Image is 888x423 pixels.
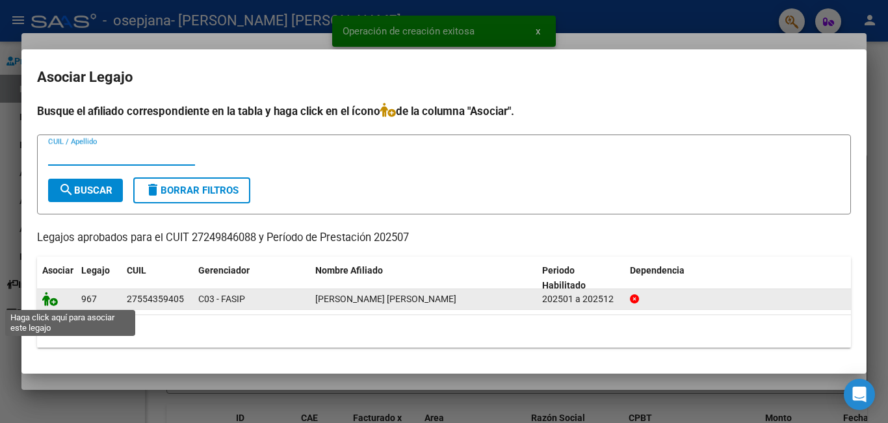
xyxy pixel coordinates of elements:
[127,265,146,276] span: CUIL
[37,315,851,348] div: 1 registros
[37,257,76,300] datatable-header-cell: Asociar
[537,257,625,300] datatable-header-cell: Periodo Habilitado
[145,182,161,198] mat-icon: delete
[59,182,74,198] mat-icon: search
[315,294,456,304] span: MOLINA MIA MIRELA
[122,257,193,300] datatable-header-cell: CUIL
[37,230,851,246] p: Legajos aprobados para el CUIT 27249846088 y Período de Prestación 202507
[37,103,851,120] h4: Busque el afiliado correspondiente en la tabla y haga click en el ícono de la columna "Asociar".
[844,379,875,410] div: Open Intercom Messenger
[59,185,112,196] span: Buscar
[127,292,184,307] div: 27554359405
[48,179,123,202] button: Buscar
[193,257,310,300] datatable-header-cell: Gerenciador
[310,257,537,300] datatable-header-cell: Nombre Afiliado
[133,177,250,203] button: Borrar Filtros
[630,265,685,276] span: Dependencia
[76,257,122,300] datatable-header-cell: Legajo
[542,292,620,307] div: 202501 a 202512
[145,185,239,196] span: Borrar Filtros
[42,265,73,276] span: Asociar
[37,65,851,90] h2: Asociar Legajo
[625,257,852,300] datatable-header-cell: Dependencia
[81,265,110,276] span: Legajo
[315,265,383,276] span: Nombre Afiliado
[81,294,97,304] span: 967
[198,265,250,276] span: Gerenciador
[198,294,245,304] span: C03 - FASIP
[542,265,586,290] span: Periodo Habilitado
